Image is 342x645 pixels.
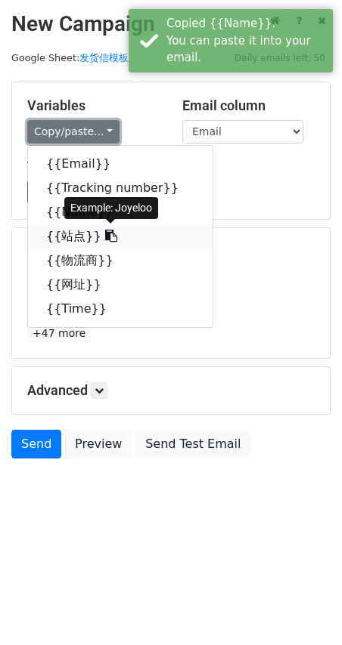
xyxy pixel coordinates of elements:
[166,15,327,66] div: Copied {{Name}}. You can paste it into your email.
[64,197,158,219] div: Example: Joyeloo
[11,11,331,37] h2: New Campaign
[135,430,250,458] a: Send Test Email
[28,152,213,176] a: {{Email}}
[266,572,342,645] iframe: Chat Widget
[28,176,213,200] a: {{Tracking number}}
[11,52,129,63] small: Google Sheet:
[65,430,132,458] a: Preview
[28,273,213,297] a: {{网址}}
[28,248,213,273] a: {{物流商}}
[79,52,129,63] a: 发货信模板
[28,200,213,224] a: {{Name}}
[27,324,91,343] a: +47 more
[28,297,213,321] a: {{Time}}
[27,97,160,114] h5: Variables
[28,224,213,248] a: {{站点}}
[11,430,61,458] a: Send
[266,572,342,645] div: 聊天小组件
[27,120,120,144] a: Copy/paste...
[182,97,315,114] h5: Email column
[27,382,315,399] h5: Advanced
